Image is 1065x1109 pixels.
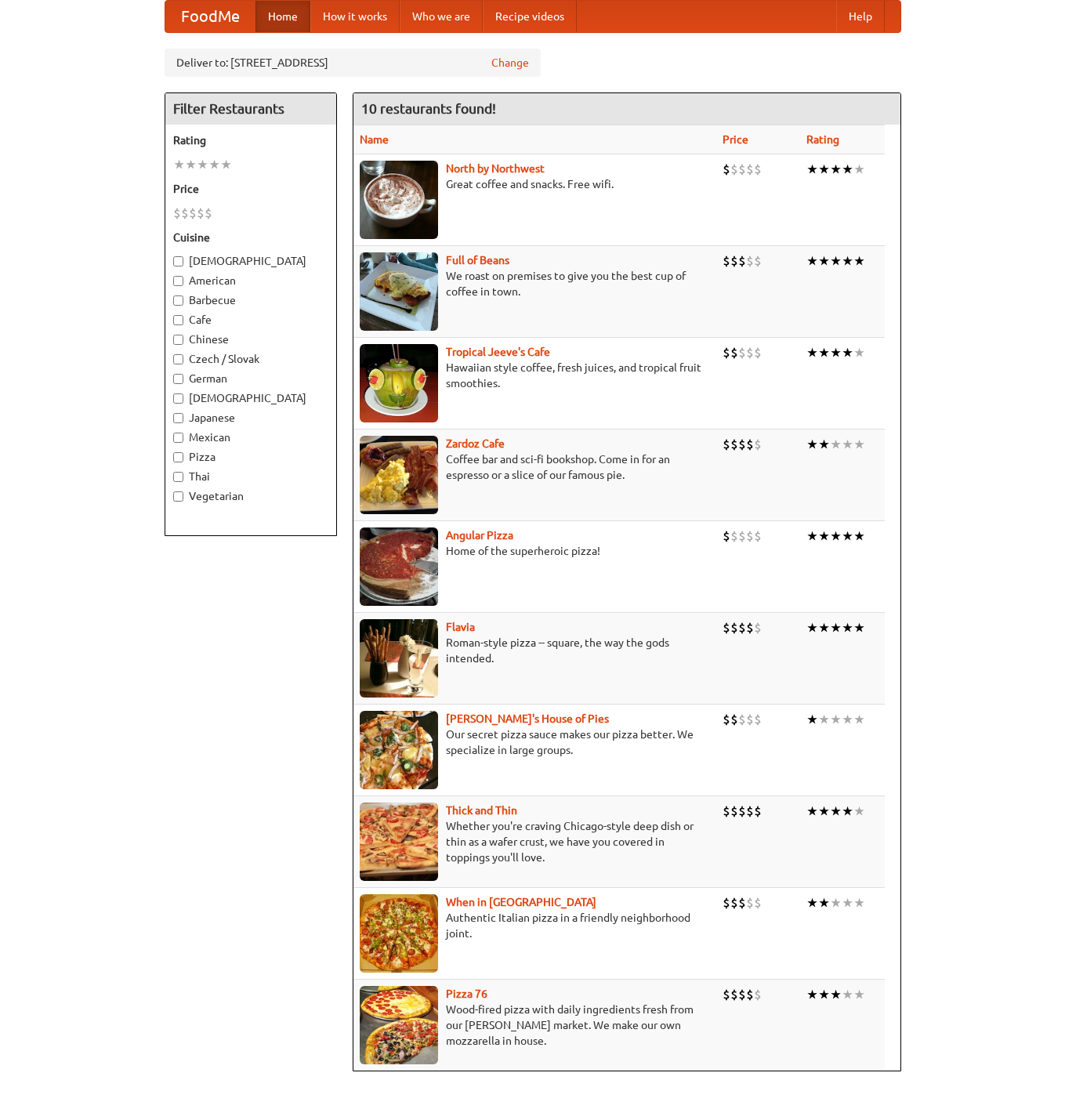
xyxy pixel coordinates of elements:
p: Whether you're craving Chicago-style deep dish or thin as a wafer crust, we have you covered in t... [360,818,711,865]
input: [DEMOGRAPHIC_DATA] [173,393,183,404]
li: $ [746,252,754,270]
li: $ [730,619,738,636]
li: ★ [853,161,865,178]
li: ★ [818,161,830,178]
a: Who we are [400,1,483,32]
a: Thick and Thin [446,804,517,817]
b: North by Northwest [446,162,545,175]
li: ★ [842,711,853,728]
li: ★ [818,344,830,361]
li: $ [738,894,746,911]
li: ★ [818,619,830,636]
li: ★ [197,156,208,173]
li: $ [754,161,762,178]
li: ★ [806,894,818,911]
li: ★ [842,986,853,1003]
li: ★ [806,252,818,270]
input: Vegetarian [173,491,183,502]
a: Angular Pizza [446,529,513,542]
img: angular.jpg [360,527,438,606]
input: Thai [173,472,183,482]
li: $ [746,527,754,545]
li: $ [738,161,746,178]
input: Cafe [173,315,183,325]
li: $ [738,527,746,545]
p: We roast on premises to give you the best cup of coffee in town. [360,268,711,299]
a: Zardoz Cafe [446,437,505,450]
input: German [173,374,183,384]
input: American [173,276,183,286]
li: $ [730,161,738,178]
li: $ [730,986,738,1003]
li: ★ [806,986,818,1003]
h5: Cuisine [173,230,328,245]
b: When in [GEOGRAPHIC_DATA] [446,896,596,908]
li: $ [754,711,762,728]
li: $ [205,205,212,222]
label: Mexican [173,429,328,445]
label: [DEMOGRAPHIC_DATA] [173,253,328,269]
input: Czech / Slovak [173,354,183,364]
li: $ [754,619,762,636]
li: ★ [173,156,185,173]
p: Roman-style pizza -- square, the way the gods intended. [360,635,711,666]
a: Home [255,1,310,32]
img: jeeves.jpg [360,344,438,422]
a: Full of Beans [446,254,509,266]
p: Our secret pizza sauce makes our pizza better. We specialize in large groups. [360,727,711,758]
li: $ [730,803,738,820]
li: ★ [842,803,853,820]
li: ★ [220,156,232,173]
li: $ [738,344,746,361]
label: Japanese [173,410,328,426]
p: Authentic Italian pizza in a friendly neighborhood joint. [360,910,711,941]
label: Chinese [173,332,328,347]
img: beans.jpg [360,252,438,331]
li: ★ [830,436,842,453]
li: $ [738,436,746,453]
li: $ [738,619,746,636]
p: Hawaiian style coffee, fresh juices, and tropical fruit smoothies. [360,360,711,391]
li: $ [738,711,746,728]
li: ★ [853,711,865,728]
li: $ [746,161,754,178]
h5: Price [173,181,328,197]
li: ★ [806,619,818,636]
li: ★ [806,344,818,361]
img: thick.jpg [360,803,438,881]
li: $ [730,252,738,270]
a: Flavia [446,621,475,633]
img: north.jpg [360,161,438,239]
input: Pizza [173,452,183,462]
a: Tropical Jeeve's Cafe [446,346,550,358]
a: Change [491,55,529,71]
a: Rating [806,133,839,146]
li: $ [754,986,762,1003]
a: Pizza 76 [446,988,487,1000]
p: Wood-fired pizza with daily ingredients fresh from our [PERSON_NAME] market. We make our own mozz... [360,1002,711,1049]
li: $ [730,344,738,361]
li: ★ [853,252,865,270]
li: ★ [830,986,842,1003]
img: flavia.jpg [360,619,438,698]
label: American [173,273,328,288]
b: [PERSON_NAME]'s House of Pies [446,712,609,725]
li: ★ [853,619,865,636]
li: ★ [185,156,197,173]
li: ★ [853,803,865,820]
input: Barbecue [173,295,183,306]
li: $ [754,344,762,361]
p: Home of the superheroic pizza! [360,543,711,559]
label: [DEMOGRAPHIC_DATA] [173,390,328,406]
label: Czech / Slovak [173,351,328,367]
img: zardoz.jpg [360,436,438,514]
li: ★ [806,161,818,178]
li: $ [746,619,754,636]
li: ★ [818,527,830,545]
li: ★ [806,711,818,728]
label: German [173,371,328,386]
